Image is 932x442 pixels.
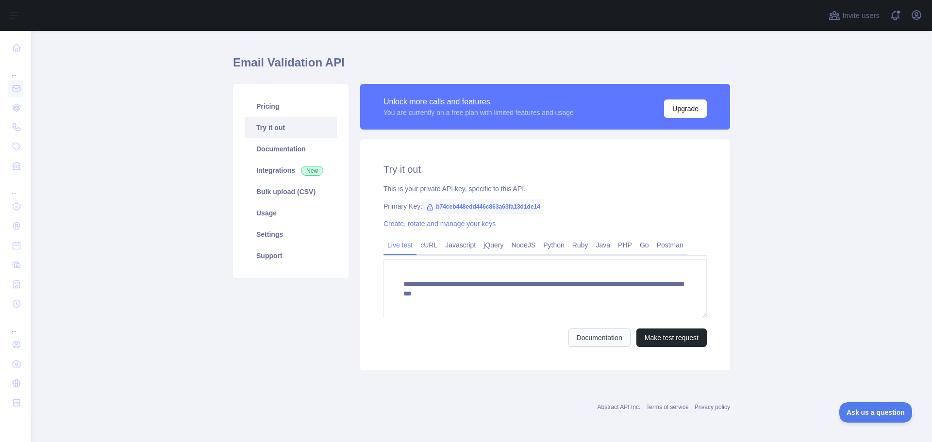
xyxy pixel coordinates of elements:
div: ... [8,314,23,334]
a: Javascript [441,237,480,253]
button: Upgrade [664,99,707,118]
a: Python [539,237,568,253]
a: Settings [245,224,337,245]
button: Make test request [636,328,707,347]
button: Invite users [827,8,882,23]
a: Live test [383,237,416,253]
a: Pricing [245,96,337,117]
span: Invite users [842,10,880,21]
a: Terms of service [646,404,688,410]
div: ... [8,177,23,196]
a: Abstract API Inc. [598,404,641,410]
a: Privacy policy [695,404,730,410]
div: Primary Key: [383,201,707,211]
a: Documentation [245,138,337,160]
a: Integrations New [245,160,337,181]
span: New [301,166,323,176]
a: Go [636,237,653,253]
a: PHP [614,237,636,253]
h2: Try it out [383,163,707,176]
a: Try it out [245,117,337,138]
div: This is your private API key, specific to this API. [383,184,707,194]
span: b74ceb448edd446c863a63fa13d1de14 [422,199,544,214]
a: Bulk upload (CSV) [245,181,337,202]
a: jQuery [480,237,507,253]
a: Postman [653,237,687,253]
div: You are currently on a free plan with limited features and usage [383,108,574,117]
a: Create, rotate and manage your keys [383,220,496,228]
a: Documentation [568,328,631,347]
div: Unlock more calls and features [383,96,574,108]
a: Usage [245,202,337,224]
a: NodeJS [507,237,539,253]
h1: Email Validation API [233,55,730,78]
a: Java [592,237,615,253]
iframe: Toggle Customer Support [839,402,913,423]
a: Support [245,245,337,266]
a: Ruby [568,237,592,253]
a: cURL [416,237,441,253]
div: ... [8,58,23,78]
